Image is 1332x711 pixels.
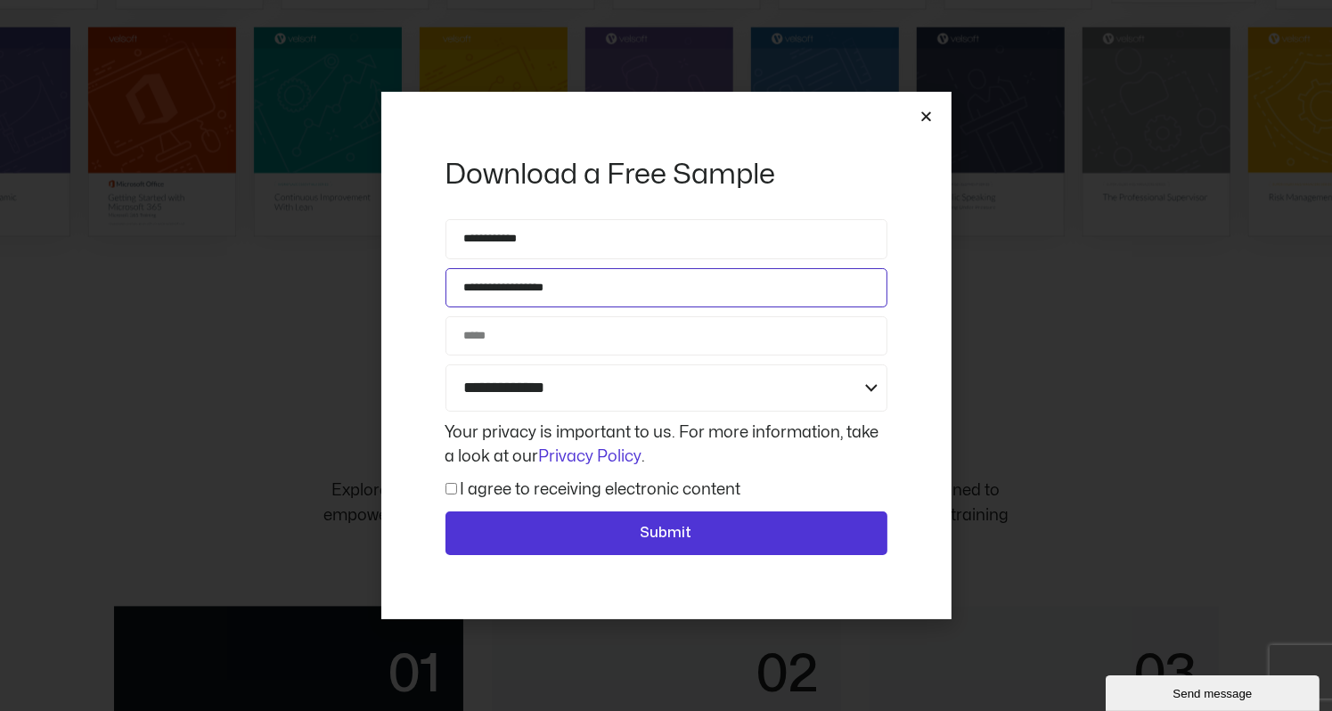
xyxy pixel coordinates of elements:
div: Your privacy is important to us. For more information, take a look at our . [441,421,892,469]
h2: Download a Free Sample [445,156,887,193]
button: Submit [445,511,887,556]
span: Submit [641,522,692,545]
a: Close [920,110,934,123]
a: Privacy Policy [539,449,642,464]
iframe: chat widget [1106,672,1323,711]
label: I agree to receiving electronic content [461,482,741,497]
